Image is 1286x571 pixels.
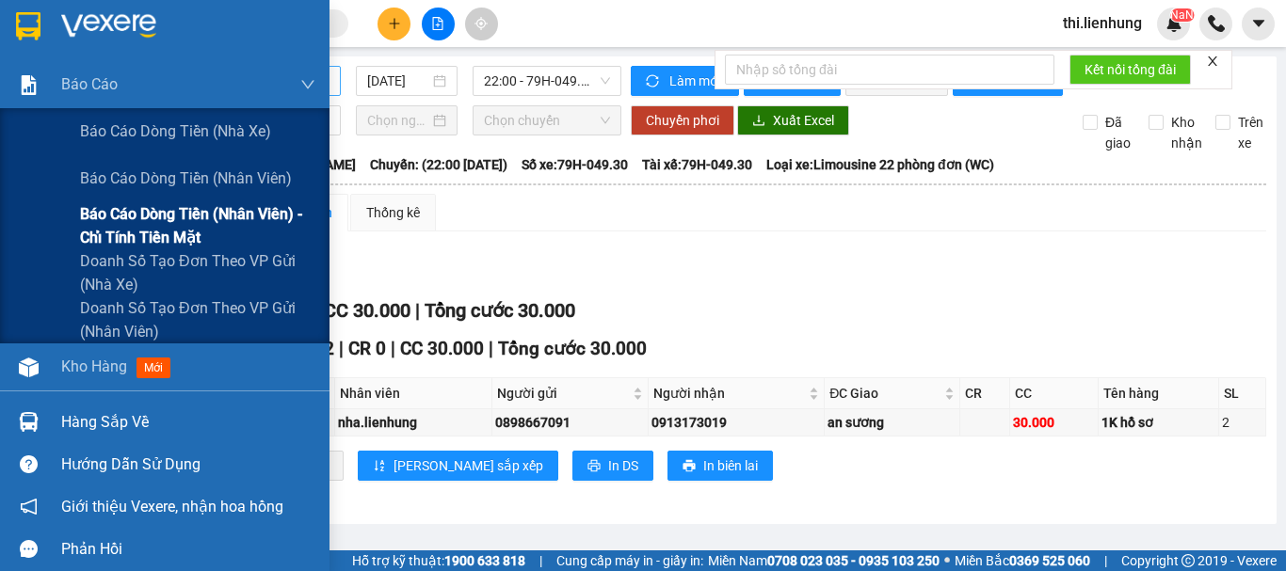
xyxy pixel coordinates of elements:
div: 30.000 [1013,412,1095,433]
span: Tài xế: 79H-049.30 [642,154,752,175]
span: sort-ascending [373,459,386,474]
span: notification [20,498,38,515]
button: sort-ascending[PERSON_NAME] sắp xếp [358,451,558,481]
th: Nhân viên [335,378,492,409]
span: Miền Bắc [955,550,1090,571]
span: Hỗ trợ kỹ thuật: [352,550,525,571]
span: Giới thiệu Vexere, nhận hoa hồng [61,495,283,518]
strong: 1900 633 818 [444,553,525,568]
th: SL [1219,378,1266,409]
div: 1K hồ sơ [1101,412,1216,433]
span: CC 30.000 [400,338,484,359]
div: Hàng sắp về [61,408,315,436]
span: | [391,338,395,359]
span: Doanh số tạo đơn theo VP gửi (nhân viên) [80,296,315,343]
span: | [415,299,420,322]
button: Kết nối tổng đài [1069,55,1191,85]
button: file-add [422,8,455,40]
div: 0898667091 [495,412,644,433]
span: message [20,540,38,558]
button: caret-down [1242,8,1275,40]
button: aim [465,8,498,40]
span: sync [646,74,662,89]
input: Chọn ngày [367,110,429,131]
span: Người nhận [653,383,805,404]
th: Tên hàng [1099,378,1220,409]
span: close [1206,55,1219,68]
span: aim [474,17,488,30]
button: syncLàm mới [631,66,739,96]
span: Xuất Excel [773,110,834,131]
div: Phản hồi [61,535,315,563]
div: 0913173019 [651,412,821,433]
span: Báo cáo dòng tiền (nhân viên) [80,167,292,190]
strong: 0369 525 060 [1009,553,1090,568]
span: thi.lienhung [1048,11,1157,35]
span: Chọn chuyến [484,106,610,135]
span: download [752,114,765,129]
sup: NaN [1170,8,1194,22]
span: Báo cáo dòng tiền (nhà xe) [80,119,271,143]
div: nha.lienhung [338,412,489,433]
span: printer [587,459,601,474]
button: printerIn biên lai [667,451,773,481]
span: mới [137,357,170,378]
span: down [300,77,315,92]
span: In DS [608,455,638,476]
span: Trên xe [1230,112,1271,153]
span: Doanh số tạo đơn theo VP gửi (nhà xe) [80,249,315,296]
img: solution-icon [19,75,39,95]
span: 22:00 - 79H-049.30 [484,67,610,95]
div: Hướng dẫn sử dụng [61,451,315,479]
span: ĐC Giao [829,383,940,404]
span: Cung cấp máy in - giấy in: [556,550,703,571]
span: caret-down [1250,15,1267,32]
span: Chuyến: (22:00 [DATE]) [370,154,507,175]
input: 14/08/2025 [367,71,429,91]
div: Thống kê [366,202,420,223]
div: 2 [1222,412,1262,433]
span: Người gửi [497,383,628,404]
span: CC 30.000 [324,299,410,322]
span: Làm mới [669,71,724,91]
span: copyright [1182,554,1195,567]
span: ⚪️ [944,557,950,564]
button: printerIn DS [572,451,653,481]
img: logo-vxr [16,12,40,40]
span: Loại xe: Limousine 22 phòng đơn (WC) [766,154,994,175]
span: CR 0 [348,338,386,359]
input: Nhập số tổng đài [725,55,1054,85]
button: downloadXuất Excel [737,105,849,135]
img: icon-new-feature [1165,15,1182,32]
img: warehouse-icon [19,357,39,377]
button: plus [378,8,410,40]
strong: 0708 023 035 - 0935 103 250 [767,553,940,568]
img: warehouse-icon [19,412,39,432]
span: Kho nhận [1164,112,1210,153]
span: plus [388,17,401,30]
span: | [339,338,344,359]
span: Kho hàng [61,357,127,375]
span: printer [683,459,696,474]
span: Miền Nam [708,550,940,571]
th: CR [960,378,1010,409]
span: file-add [431,17,444,30]
span: question-circle [20,455,38,473]
span: Tổng cước 30.000 [425,299,575,322]
span: | [489,338,493,359]
span: Đã giao [1098,112,1138,153]
img: phone-icon [1208,15,1225,32]
span: | [539,550,542,571]
div: an sương [828,412,956,433]
span: | [1104,550,1107,571]
span: In biên lai [703,455,758,476]
span: Kết nối tổng đài [1085,59,1176,80]
span: Tổng cước 30.000 [498,338,647,359]
span: Báo cáo dòng tiền (nhân viên) - chỉ tính tiền mặt [80,202,315,249]
span: Số xe: 79H-049.30 [522,154,628,175]
th: CC [1010,378,1099,409]
span: [PERSON_NAME] sắp xếp [394,455,543,476]
button: Chuyển phơi [631,105,734,135]
span: Báo cáo [61,72,118,96]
